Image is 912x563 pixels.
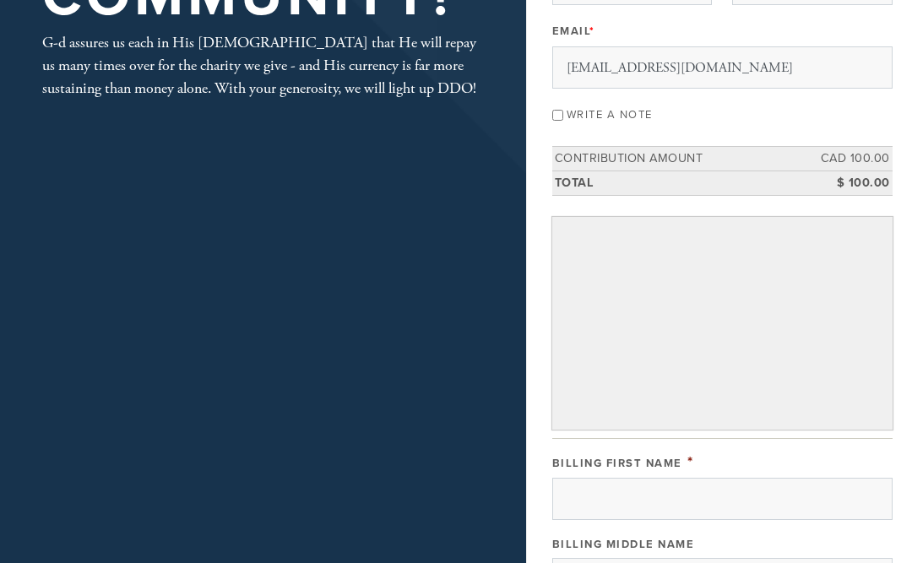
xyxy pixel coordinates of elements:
td: Total [552,171,817,196]
label: Billing First Name [552,457,682,471]
span: This field is required. [687,453,694,472]
span: This field is required. [589,25,595,39]
td: $ 100.00 [817,171,893,196]
label: Billing Middle Name [552,539,695,552]
label: Write a note [567,109,653,122]
iframe: Secure payment input frame [556,222,888,427]
label: Email [552,24,595,40]
div: G-d assures us each in His [DEMOGRAPHIC_DATA] that He will repay us many times over for the chari... [42,32,490,100]
td: Contribution Amount [552,148,817,172]
td: CAD 100.00 [817,148,893,172]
